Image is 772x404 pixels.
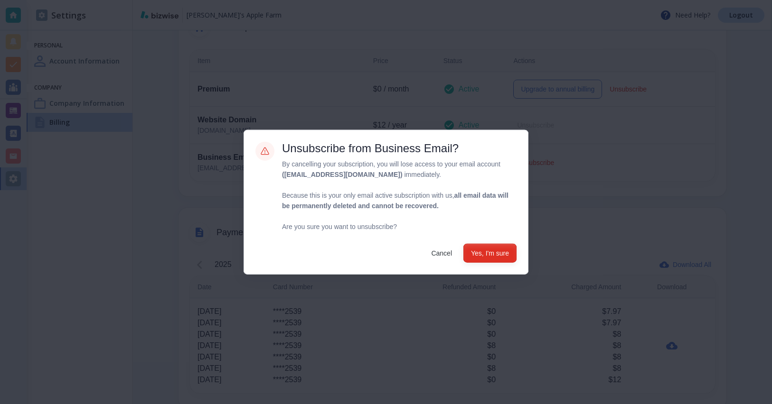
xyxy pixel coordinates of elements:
[282,191,508,209] strong: all email data will be permanently deleted and cannot be recovered.
[282,142,517,156] h5: Unsubscribe from Business Email?
[282,170,403,178] strong: ( [EMAIL_ADDRESS][DOMAIN_NAME] )
[463,243,517,262] button: Yes, I'm sure
[427,243,456,262] button: Cancel
[282,159,517,232] p: By cancelling your subscription, you will lose access to your email account immediately. Because ...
